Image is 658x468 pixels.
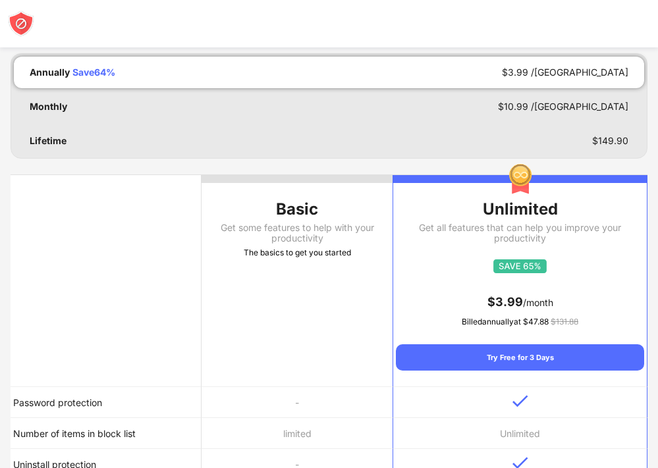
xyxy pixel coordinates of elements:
div: Basic [202,199,393,220]
div: Billed annually at $ 47.88 [396,315,644,328]
div: The basics to get you started [202,246,393,259]
div: $ 3.99 /[GEOGRAPHIC_DATA] [502,67,628,78]
div: Get some features to help with your productivity [202,222,393,244]
img: save65.svg [493,259,547,273]
img: img-premium-medal [508,163,532,195]
div: $ 149.90 [592,136,628,146]
div: Get all features that can help you improve your productivity [396,222,644,244]
td: Unlimited [393,418,647,449]
span: $ 131.88 [551,317,578,326]
td: Password protection [11,387,202,418]
td: limited [202,418,393,449]
span: $ 3.99 [487,295,523,309]
div: Save 64 % [72,67,115,78]
td: Number of items in block list [11,418,202,449]
div: Unlimited [396,199,644,220]
div: Try Free for 3 Days [396,344,644,371]
img: blocksite-icon-white.svg [8,11,34,37]
div: /month [396,292,644,313]
div: $ 10.99 /[GEOGRAPHIC_DATA] [498,101,628,112]
div: Lifetime [30,136,67,146]
img: v-blue.svg [512,395,528,407]
div: Annually [30,67,70,78]
div: Monthly [30,101,67,112]
td: - [202,387,393,418]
